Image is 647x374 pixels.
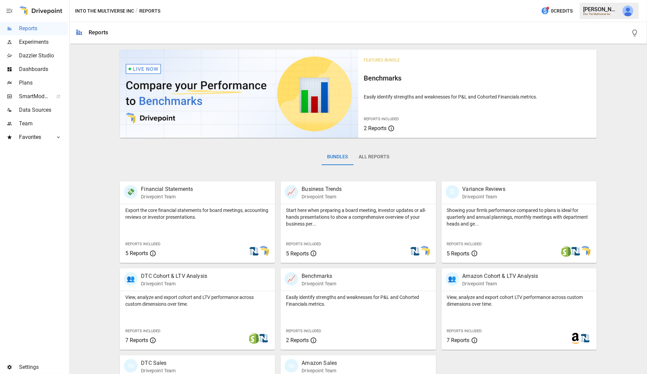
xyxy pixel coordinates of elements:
p: Amazon Sales [302,359,337,367]
p: Start here when preparing a board meeting, investor updates or all-hands presentations to show a ... [286,207,430,227]
span: Reports Included [125,329,160,333]
span: SmartModel [19,92,49,101]
div: / [136,7,138,15]
img: netsuite [249,246,259,257]
div: 📈 [285,185,298,199]
div: [PERSON_NAME] [583,6,618,13]
p: Financial Statements [141,185,193,193]
img: smart model [580,246,591,257]
div: 💸 [124,185,138,199]
img: smart model [258,246,269,257]
p: Drivepoint Team [302,193,342,200]
h6: Benchmarks [364,73,591,84]
span: ™ [49,91,53,100]
span: Reports Included [447,242,482,246]
span: 2 Reports [364,125,387,131]
span: Team [19,120,68,128]
span: Settings [19,363,68,371]
div: 🛍 [124,359,138,373]
img: smart model [419,246,430,257]
span: Reports Included [125,242,160,246]
span: 5 Reports [447,250,470,257]
button: 0Credits [538,5,575,17]
span: Reports Included [364,117,399,121]
p: View, analyze and export cohort LTV performance across custom dimensions over time. [447,294,591,307]
p: Drivepoint Team [302,280,336,287]
img: netsuite [570,246,581,257]
span: 2 Reports [286,337,309,343]
div: Reports [89,29,108,36]
p: Drivepoint Team [141,367,176,374]
span: Dashboards [19,65,68,73]
p: DTC Cohort & LTV Analysis [141,272,207,280]
span: 7 Reports [447,337,470,343]
button: Bundles [322,149,353,165]
span: Favorites [19,133,49,141]
span: Reports Included [447,329,482,333]
p: Easily identify strengths and weaknesses for P&L and Cohorted Financials metrics. [364,93,591,100]
p: Benchmarks [302,272,336,280]
div: 👥 [124,272,138,286]
img: amazon [570,333,581,344]
p: Easily identify strengths and weaknesses for P&L and Cohorted Financials metrics. [286,294,430,307]
p: Export the core financial statements for board meetings, accounting reviews or investor presentat... [125,207,270,220]
img: netsuite [580,333,591,344]
p: Drivepoint Team [302,367,337,374]
img: shopify [561,246,572,257]
span: 7 Reports [125,337,148,343]
img: netsuite [410,246,420,257]
button: Derek Yimoyines [618,1,637,20]
img: Derek Yimoyines [623,5,633,16]
div: 🛍 [285,359,298,373]
span: Reports Included [286,242,321,246]
button: Into The Multiverse Inc [75,7,134,15]
span: Data Sources [19,106,68,114]
p: Amazon Cohort & LTV Analysis [463,272,538,280]
span: Plans [19,79,68,87]
div: 📈 [285,272,298,286]
img: shopify [249,333,259,344]
p: Drivepoint Team [463,193,505,200]
span: Reports [19,24,68,33]
p: Business Trends [302,185,342,193]
p: Showing your firm's performance compared to plans is ideal for quarterly and annual plannings, mo... [447,207,591,227]
p: Variance Reviews [463,185,505,193]
span: Experiments [19,38,68,46]
span: 0 Credits [551,7,573,15]
span: Dazzler Studio [19,52,68,60]
p: Drivepoint Team [463,280,538,287]
button: All Reports [353,149,395,165]
span: Reports Included [286,329,321,333]
span: 5 Reports [125,250,148,256]
span: Featured Bundle [364,58,400,63]
div: Into The Multiverse Inc [583,13,618,16]
span: 5 Reports [286,250,309,257]
p: View, analyze and export cohort and LTV performance across custom dimensions over time. [125,294,270,307]
div: 👥 [446,272,459,286]
img: netsuite [258,333,269,344]
p: Drivepoint Team [141,280,207,287]
p: DTC Sales [141,359,176,367]
div: 🗓 [446,185,459,199]
p: Drivepoint Team [141,193,193,200]
img: video thumbnail [120,50,358,138]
